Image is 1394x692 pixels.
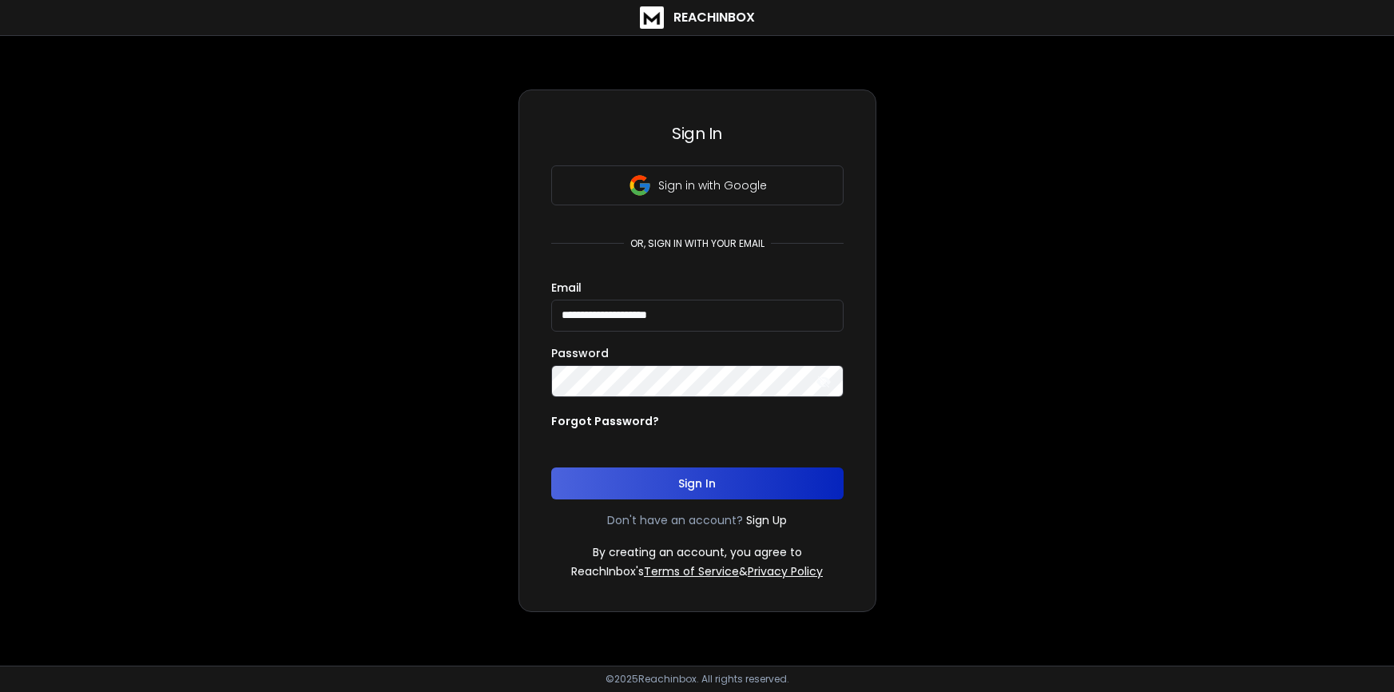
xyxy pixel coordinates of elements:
p: © 2025 Reachinbox. All rights reserved. [606,673,789,686]
a: Terms of Service [644,563,739,579]
p: or, sign in with your email [624,237,771,250]
p: Sign in with Google [658,177,767,193]
p: ReachInbox's & [571,563,823,579]
label: Password [551,348,609,359]
img: logo [640,6,664,29]
button: Sign in with Google [551,165,844,205]
button: Sign In [551,467,844,499]
h1: ReachInbox [673,8,755,27]
a: Sign Up [746,512,787,528]
p: Forgot Password? [551,413,659,429]
p: Don't have an account? [607,512,743,528]
a: Privacy Policy [748,563,823,579]
p: By creating an account, you agree to [593,544,802,560]
label: Email [551,282,582,293]
a: ReachInbox [640,6,755,29]
h3: Sign In [551,122,844,145]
